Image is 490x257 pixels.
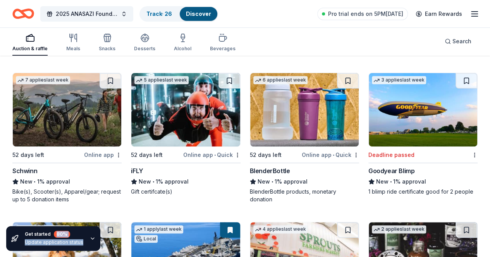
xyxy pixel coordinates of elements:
[134,46,155,52] div: Desserts
[372,76,426,84] div: 3 applies last week
[271,179,273,185] span: •
[131,177,240,186] div: 1% approval
[12,73,122,203] a: Image for Schwinn7 applieslast week52 days leftOnline appSchwinnNew•1% approvalBike(s), Scooter(s...
[174,46,191,52] div: Alcohol
[214,152,216,158] span: •
[153,179,155,185] span: •
[99,30,115,56] button: Snacks
[134,235,158,243] div: Local
[99,46,115,52] div: Snacks
[210,30,236,56] button: Beverages
[12,166,37,175] div: Schwinn
[134,30,155,56] button: Desserts
[302,150,359,160] div: Online app Quick
[368,177,478,186] div: 1% approval
[376,177,389,186] span: New
[56,9,118,19] span: 2025 ANASAZI Foundation Scholarship Gala
[186,10,211,17] a: Discover
[12,188,122,203] div: Bike(s), Scooter(s), Apparel/gear; request up to 5 donation items
[20,177,33,186] span: New
[317,8,408,20] a: Pro trial ends on 5PM[DATE]
[250,188,359,203] div: BlenderBottle products, monetary donation
[12,5,34,23] a: Home
[253,225,308,233] div: 4 applies last week
[438,34,478,49] button: Search
[333,152,334,158] span: •
[66,30,80,56] button: Meals
[131,150,163,160] div: 52 days left
[328,9,403,19] span: Pro trial ends on 5PM[DATE]
[250,166,290,175] div: BlenderBottle
[253,76,308,84] div: 6 applies last week
[183,150,241,160] div: Online app Quick
[372,225,426,233] div: 2 applies last week
[12,150,44,160] div: 52 days left
[12,46,48,52] div: Auction & raffle
[66,46,80,52] div: Meals
[131,166,143,175] div: iFLY
[368,73,478,196] a: Image for Goodyear Blimp3 applieslast weekDeadline passedGoodyear BlimpNew•1% approval1 blimp rid...
[250,177,359,186] div: 1% approval
[134,76,189,84] div: 5 applies last week
[34,179,36,185] span: •
[40,6,133,22] button: 2025 ANASAZI Foundation Scholarship Gala
[131,73,240,196] a: Image for iFLY5 applieslast week52 days leftOnline app•QuickiFLYNew•1% approvalGift certifcate(s)
[131,73,240,146] img: Image for iFLY
[25,239,83,245] div: Update application status
[452,37,471,46] span: Search
[146,10,172,17] a: Track· 26
[12,30,48,56] button: Auction & raffle
[250,73,359,146] img: Image for BlenderBottle
[368,150,414,160] div: Deadline passed
[13,73,121,146] img: Image for Schwinn
[250,73,359,203] a: Image for BlenderBottle6 applieslast week52 days leftOnline app•QuickBlenderBottleNew•1% approval...
[12,177,122,186] div: 1% approval
[258,177,270,186] span: New
[54,231,70,238] div: 80 %
[210,46,236,52] div: Beverages
[25,231,83,238] div: Get started
[139,177,151,186] span: New
[139,6,218,22] button: Track· 26Discover
[84,150,122,160] div: Online app
[369,73,477,146] img: Image for Goodyear Blimp
[390,179,392,185] span: •
[174,30,191,56] button: Alcohol
[368,188,478,196] div: 1 blimp ride certificate good for 2 people
[16,76,70,84] div: 7 applies last week
[411,7,467,21] a: Earn Rewards
[134,225,183,233] div: 1 apply last week
[368,166,414,175] div: Goodyear Blimp
[250,150,282,160] div: 52 days left
[131,188,240,196] div: Gift certifcate(s)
